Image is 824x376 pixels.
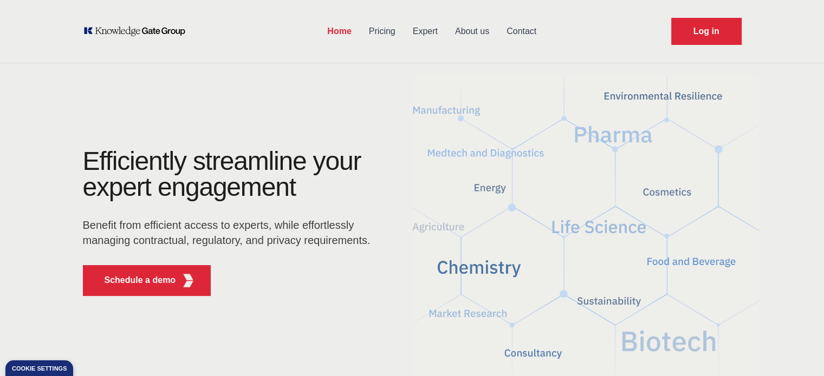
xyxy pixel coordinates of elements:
p: Schedule a demo [105,274,176,287]
a: Expert [404,17,446,45]
a: About us [446,17,498,45]
h1: Efficiently streamline your expert engagement [83,147,361,201]
a: Home [319,17,360,45]
a: Request Demo [671,18,742,45]
div: Cookie settings [12,366,67,372]
a: KOL Knowledge Platform: Talk to Key External Experts (KEE) [83,26,193,37]
p: Benefit from efficient access to experts, while effortlessly managing contractual, regulatory, an... [83,217,378,248]
img: KGG Fifth Element RED [181,274,195,287]
a: Contact [498,17,545,45]
a: Pricing [360,17,404,45]
button: Schedule a demoKGG Fifth Element RED [83,265,211,296]
iframe: Chat Widget [770,324,824,376]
